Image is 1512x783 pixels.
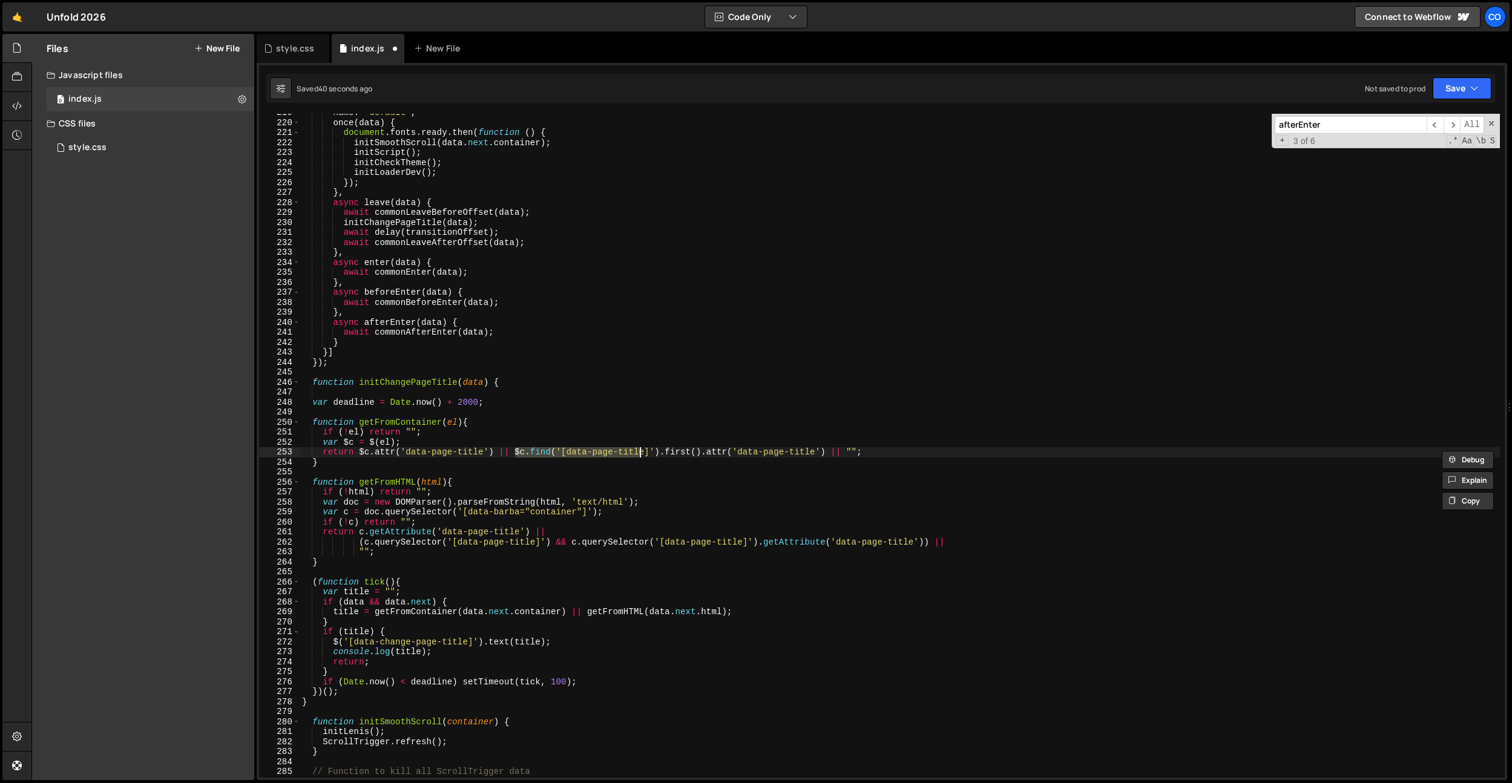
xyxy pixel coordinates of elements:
div: 233 [259,247,300,258]
div: 272 [259,637,300,647]
div: 260 [259,517,300,528]
div: 249 [259,407,300,418]
div: 253 [259,447,300,457]
div: 279 [259,707,300,717]
div: 238 [259,298,300,308]
div: 226 [259,178,300,188]
div: 259 [259,507,300,517]
div: 282 [259,737,300,747]
div: 225 [259,168,300,178]
div: 239 [259,307,300,318]
div: 268 [259,597,300,608]
h2: Files [47,42,68,55]
span: Alt-Enter [1460,116,1484,134]
button: Copy [1442,492,1494,510]
div: 248 [259,398,300,408]
div: 270 [259,617,300,627]
a: 🤙 [2,2,32,31]
div: 245 [259,367,300,378]
div: 229 [259,208,300,218]
div: 254 [259,457,300,468]
div: 246 [259,378,300,388]
div: 230 [259,218,300,228]
div: 284 [259,757,300,767]
div: 275 [259,667,300,677]
span: 0 [57,96,64,105]
div: 276 [259,677,300,687]
div: 244 [259,358,300,368]
span: Whole Word Search [1474,135,1487,147]
div: 255 [259,467,300,477]
div: 274 [259,657,300,667]
div: Javascript files [32,63,254,87]
div: 234 [259,258,300,268]
div: New File [414,42,465,54]
div: 222 [259,138,300,148]
div: 251 [259,427,300,437]
div: 257 [259,487,300,497]
input: Search for [1275,116,1427,134]
span: Search In Selection [1488,135,1496,147]
span: 3 of 6 [1289,136,1320,146]
div: 241 [259,327,300,338]
div: style.css [68,142,107,153]
div: style.css [276,42,314,54]
div: 269 [259,607,300,617]
div: 258 [259,497,300,508]
button: Code Only [705,6,807,28]
div: 221 [259,128,300,138]
div: 224 [259,158,300,168]
div: 265 [259,567,300,577]
div: 228 [259,198,300,208]
div: 240 [259,318,300,328]
div: 262 [259,537,300,548]
div: 281 [259,727,300,737]
div: Saved [297,84,372,94]
div: 250 [259,418,300,428]
div: 266 [259,577,300,588]
div: 261 [259,527,300,537]
div: 235 [259,267,300,278]
div: 227 [259,188,300,198]
span: ​ [1444,116,1461,134]
button: Save [1433,77,1491,99]
div: CSS files [32,111,254,136]
div: 237 [259,287,300,298]
div: 242 [259,338,300,348]
span: CaseSensitive Search [1461,135,1473,147]
div: 220 [259,118,300,128]
div: 223 [259,148,300,158]
div: 40 seconds ago [318,84,372,94]
div: 247 [259,387,300,398]
button: Explain [1442,471,1494,490]
button: New File [194,44,240,53]
div: Not saved to prod [1365,84,1425,94]
div: 232 [259,238,300,248]
button: Debug [1442,451,1494,469]
div: 252 [259,437,300,448]
div: 264 [259,557,300,568]
div: 280 [259,717,300,727]
div: 243 [259,347,300,358]
div: Unfold 2026 [47,10,106,24]
div: 17293/47925.css [47,136,254,160]
span: RegExp Search [1447,135,1459,147]
div: 278 [259,697,300,707]
div: 17293/47924.js [47,87,254,111]
div: 231 [259,228,300,238]
div: 285 [259,767,300,777]
div: 277 [259,687,300,697]
div: 273 [259,647,300,657]
a: Connect to Webflow [1355,6,1481,28]
span: ​ [1427,116,1444,134]
div: index.js [68,94,102,105]
div: 256 [259,477,300,488]
a: Co [1484,6,1506,28]
div: 263 [259,547,300,557]
div: 267 [259,587,300,597]
div: 236 [259,278,300,288]
div: 271 [259,627,300,637]
div: 283 [259,747,300,757]
div: index.js [351,42,384,54]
